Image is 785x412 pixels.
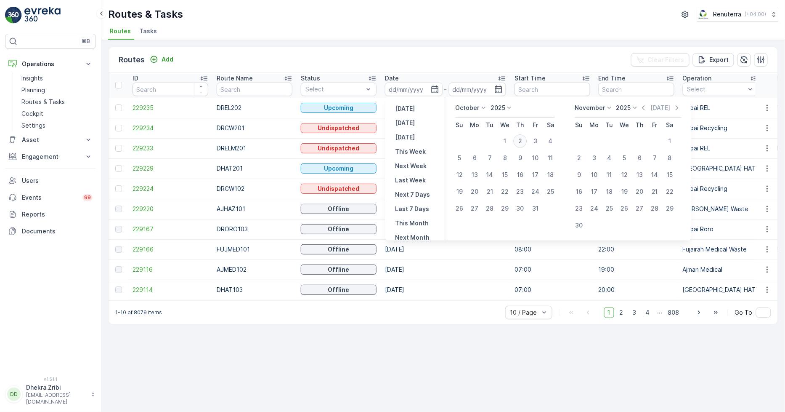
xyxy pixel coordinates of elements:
div: 16 [514,168,527,182]
div: 25 [544,185,557,198]
a: 229116 [133,265,208,274]
div: Toggle Row Selected [115,286,122,293]
p: AJMED102 [217,265,292,274]
button: Next Month [392,233,433,243]
button: Undispatched [301,123,377,133]
p: [DATE] [650,104,670,112]
p: Routes & Tasks [108,8,183,21]
p: Last Week [395,176,426,185]
p: DHAT103 [217,286,292,294]
button: Undispatched [301,184,377,194]
p: Offline [328,225,350,233]
p: [GEOGRAPHIC_DATA] HAT [683,286,758,294]
p: Last 7 Days [395,205,430,213]
div: 26 [618,202,631,215]
span: 2 [616,307,627,318]
div: 22 [663,185,677,198]
p: Fujairah Medical Waste [683,245,758,254]
div: 9 [514,151,527,165]
p: November [575,104,605,112]
th: Tuesday [483,118,498,133]
div: 20 [633,185,647,198]
th: Wednesday [498,118,513,133]
button: Tomorrow [392,132,419,142]
a: 229167 [133,225,208,233]
p: 1-10 of 8079 items [115,309,162,316]
div: 13 [633,168,647,182]
p: This Week [395,147,426,156]
span: Routes [110,27,131,35]
p: DRELM201 [217,144,292,152]
div: 9 [573,168,586,182]
p: Undispatched [318,124,360,132]
td: [DATE] [381,138,510,158]
button: Next Week [392,161,430,171]
p: Renuterra [713,10,742,19]
input: Search [133,83,208,96]
p: Routes & Tasks [21,98,65,106]
div: 1 [499,134,512,148]
p: Offline [328,205,350,213]
p: Settings [21,121,45,130]
th: Monday [587,118,602,133]
div: 2 [573,151,586,165]
p: [EMAIL_ADDRESS][DOMAIN_NAME] [26,392,87,405]
p: Dhekra.Zribi [26,383,87,392]
div: 5 [453,151,467,165]
div: 12 [453,168,467,182]
p: Dubai REL [683,104,758,112]
p: Undispatched [318,144,360,152]
span: Tasks [139,27,157,35]
span: 229233 [133,144,208,152]
p: 22:00 [599,245,674,254]
button: Add [146,54,177,64]
div: 29 [663,202,677,215]
img: Screenshot_2024-07-26_at_13.33.01.png [697,10,710,19]
p: ⌘B [82,38,90,45]
p: - [444,84,447,94]
span: 229224 [133,185,208,193]
div: 23 [514,185,527,198]
th: Friday [647,118,663,133]
p: Start Time [514,74,546,83]
div: 19 [453,185,467,198]
p: Engagement [22,152,79,161]
th: Monday [467,118,483,133]
a: 229114 [133,286,208,294]
button: Upcoming [301,103,377,113]
button: Operations [5,56,96,72]
p: Dubai Recycling [683,124,758,132]
div: 24 [529,185,542,198]
th: Sunday [572,118,587,133]
div: 1 [663,134,677,148]
p: Events [22,193,77,202]
p: Operations [22,60,79,68]
p: 19:00 [599,265,674,274]
th: Wednesday [617,118,632,133]
th: Thursday [632,118,647,133]
a: Planning [18,84,96,96]
p: 2025 [616,104,631,112]
button: This Week [392,147,430,157]
span: 229166 [133,245,208,254]
div: 4 [544,134,557,148]
button: Export [693,53,734,67]
div: 18 [603,185,616,198]
th: Friday [528,118,543,133]
div: DD [7,388,21,401]
div: 19 [618,185,631,198]
button: Asset [5,131,96,148]
div: 21 [483,185,497,198]
td: [DATE] [381,239,510,260]
div: 31 [529,202,542,215]
p: 08:00 [514,245,590,254]
button: Offline [301,244,377,254]
p: Dubai REL [683,144,758,152]
div: 5 [618,151,631,165]
button: Renuterra(+04:00) [697,7,778,22]
div: 22 [499,185,512,198]
a: Cockpit [18,108,96,120]
button: Today [392,118,419,128]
